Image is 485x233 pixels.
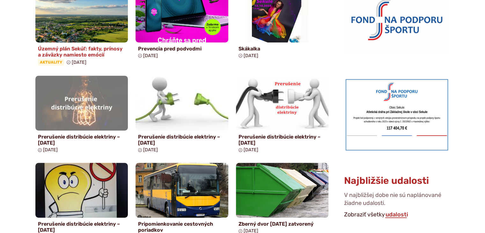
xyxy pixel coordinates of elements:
span: [DATE] [143,147,158,153]
p: V najbližšej dobe nie sú naplánované žiadne udalosti. [344,191,450,210]
h4: Prerušenie distribúcie elektriny – [DATE] [38,134,126,146]
span: [DATE] [43,147,58,153]
a: Prerušenie distribúcie elektriny – [DATE] [DATE] [136,76,228,155]
h4: Skákalka [239,46,326,52]
h4: Pripomienkovanie cestovných poriadkov [138,221,226,233]
span: Aktuality [38,59,64,65]
a: Prerušenie distribúcie elektriny – [DATE] [DATE] [236,76,329,155]
span: [DATE] [244,147,258,153]
h4: Prerušenie distribúcie elektriny – [DATE] [38,221,126,233]
h4: Zberný dvor [DATE] zatvorený [239,221,326,227]
h3: Najbližšie udalosti [344,176,429,186]
span: [DATE] [143,53,158,58]
img: draha.png [344,77,450,152]
h4: Územný plán Sekúľ: fakty, prínosy a záväzky namiesto emócií [38,46,126,58]
h4: Prevencia pred podvodmi [138,46,226,52]
a: Zobraziť všetky udalosti [385,211,408,218]
h4: Prerušenie distribúcie elektriny – [DATE] [239,134,326,146]
p: Zobraziť všetky [344,210,450,220]
a: Prerušenie distribúcie elektriny – [DATE] [DATE] [35,76,128,155]
span: [DATE] [72,60,86,65]
span: [DATE] [244,53,258,58]
h4: Prerušenie distribúcie elektriny – [DATE] [138,134,226,146]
